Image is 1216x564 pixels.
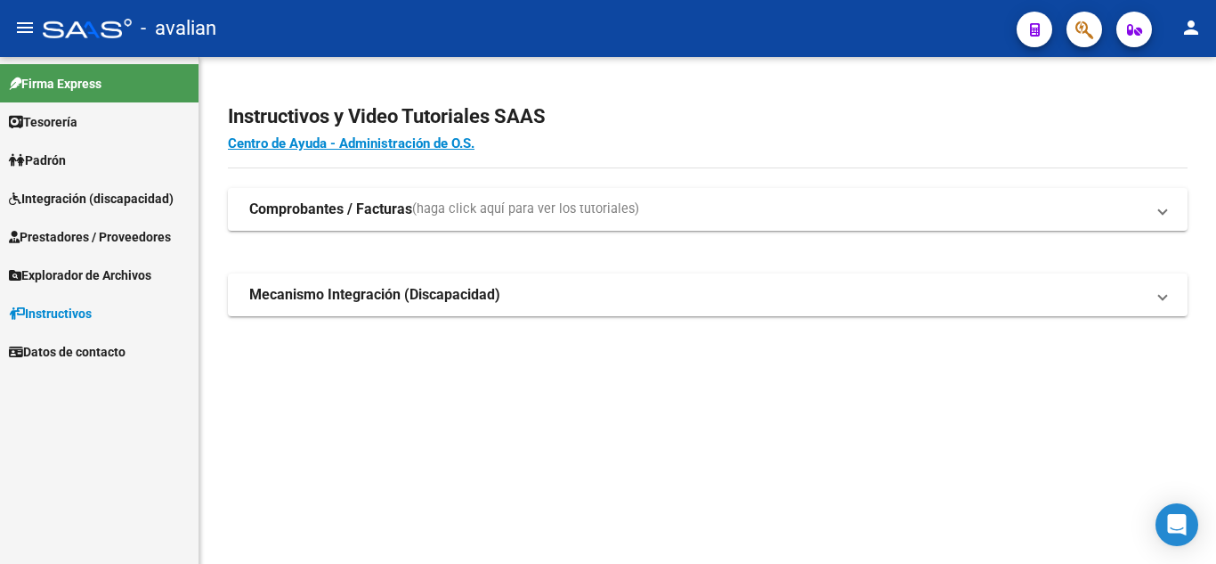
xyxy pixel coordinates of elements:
span: Firma Express [9,74,101,94]
a: Centro de Ayuda - Administración de O.S. [228,135,474,151]
h2: Instructivos y Video Tutoriales SAAS [228,100,1188,134]
span: Instructivos [9,304,92,323]
span: Prestadores / Proveedores [9,227,171,247]
mat-icon: menu [14,17,36,38]
mat-expansion-panel-header: Mecanismo Integración (Discapacidad) [228,274,1188,316]
mat-icon: person [1180,17,1202,38]
span: Integración (discapacidad) [9,189,174,208]
mat-expansion-panel-header: Comprobantes / Facturas(haga click aquí para ver los tutoriales) [228,188,1188,231]
span: - avalian [141,9,216,48]
span: Explorador de Archivos [9,266,151,285]
div: Open Intercom Messenger [1155,503,1198,546]
strong: Mecanismo Integración (Discapacidad) [249,285,500,305]
span: Tesorería [9,112,77,132]
span: Datos de contacto [9,342,126,362]
strong: Comprobantes / Facturas [249,200,412,219]
span: (haga click aquí para ver los tutoriales) [412,200,639,219]
span: Padrón [9,151,66,170]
